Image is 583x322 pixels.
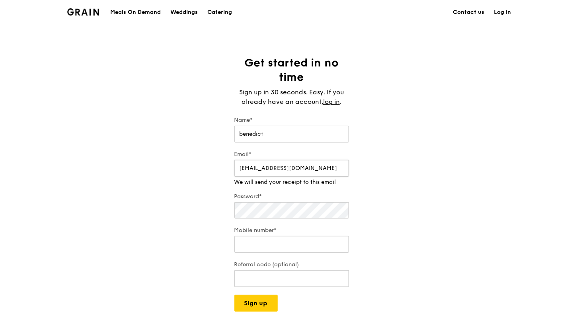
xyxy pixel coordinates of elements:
[448,0,489,24] a: Contact us
[239,88,344,105] span: Sign up in 30 seconds. Easy. If you already have an account,
[234,261,349,269] label: Referral code (optional)
[67,8,99,16] img: Grain
[234,193,349,201] label: Password*
[340,98,341,105] span: .
[110,0,161,24] div: Meals On Demand
[203,0,237,24] a: Catering
[234,150,349,158] label: Email*
[323,97,340,107] a: log in
[234,295,278,312] button: Sign up
[207,0,232,24] div: Catering
[234,178,349,186] div: We will send your receipt to this email
[234,116,349,124] label: Name*
[489,0,516,24] a: Log in
[234,226,349,234] label: Mobile number*
[170,0,198,24] div: Weddings
[234,56,349,84] h1: Get started in no time
[166,0,203,24] a: Weddings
